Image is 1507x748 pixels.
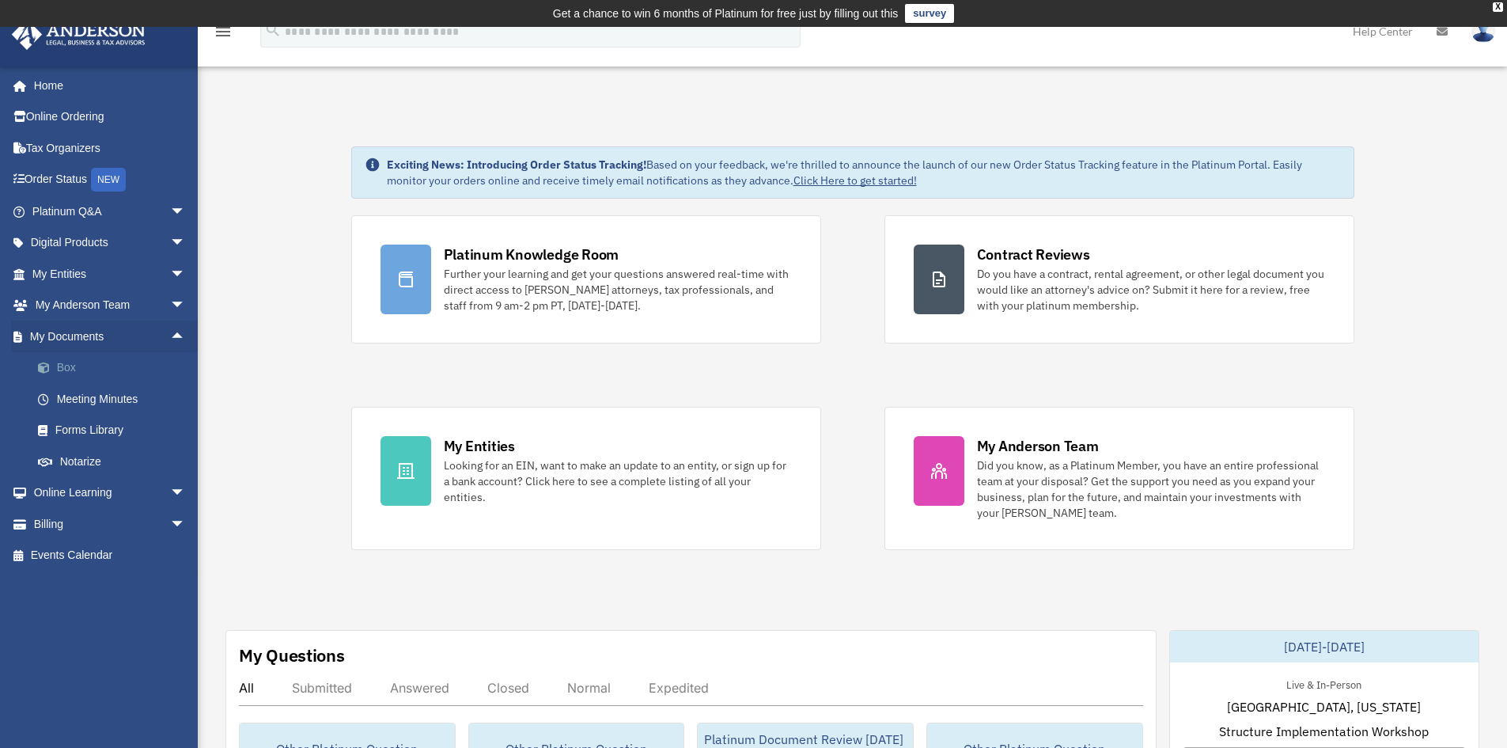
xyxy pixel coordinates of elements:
[11,227,210,259] a: Digital Productsarrow_drop_down
[91,168,126,192] div: NEW
[170,508,202,541] span: arrow_drop_down
[444,245,619,264] div: Platinum Knowledge Room
[977,245,1090,264] div: Contract Reviews
[11,101,210,133] a: Online Ordering
[22,352,210,384] a: Box
[444,266,792,313] div: Further your learning and get your questions answered real-time with direct access to [PERSON_NAM...
[905,4,954,23] a: survey
[793,173,917,188] a: Click Here to get started!
[977,436,1099,456] div: My Anderson Team
[884,215,1354,344] a: Contract Reviews Do you have a contract, rental agreement, or other legal document you would like...
[1170,631,1479,663] div: [DATE]-[DATE]
[390,680,449,696] div: Answered
[567,680,611,696] div: Normal
[214,22,233,41] i: menu
[11,321,210,352] a: My Documentsarrow_drop_up
[11,164,210,196] a: Order StatusNEW
[292,680,352,696] div: Submitted
[553,4,899,23] div: Get a chance to win 6 months of Platinum for free just by filling out this
[22,446,210,477] a: Notarize
[264,21,282,39] i: search
[649,680,709,696] div: Expedited
[444,436,515,456] div: My Entities
[11,477,210,509] a: Online Learningarrow_drop_down
[239,644,345,667] div: My Questions
[11,132,210,164] a: Tax Organizers
[170,227,202,260] span: arrow_drop_down
[1227,697,1421,716] span: [GEOGRAPHIC_DATA], [US_STATE]
[22,415,210,446] a: Forms Library
[977,266,1325,313] div: Do you have a contract, rental agreement, or other legal document you would like an attorney's ad...
[7,19,150,50] img: Anderson Advisors Platinum Portal
[11,290,210,321] a: My Anderson Teamarrow_drop_down
[884,407,1354,550] a: My Anderson Team Did you know, as a Platinum Member, you have an entire professional team at your...
[387,157,1341,188] div: Based on your feedback, we're thrilled to announce the launch of our new Order Status Tracking fe...
[11,196,210,227] a: Platinum Q&Aarrow_drop_down
[1471,20,1495,43] img: User Pic
[170,477,202,510] span: arrow_drop_down
[1493,2,1503,12] div: close
[170,290,202,322] span: arrow_drop_down
[170,258,202,290] span: arrow_drop_down
[170,196,202,228] span: arrow_drop_down
[11,540,210,571] a: Events Calendar
[170,321,202,353] span: arrow_drop_up
[214,28,233,41] a: menu
[444,458,792,505] div: Looking for an EIN, want to make an update to an entity, or sign up for a bank account? Click her...
[977,458,1325,521] div: Did you know, as a Platinum Member, you have an entire professional team at your disposal? Get th...
[11,508,210,540] a: Billingarrow_drop_down
[387,158,646,172] strong: Exciting News: Introducing Order Status Tracking!
[11,70,202,101] a: Home
[351,215,821,344] a: Platinum Knowledge Room Further your learning and get your questions answered real-time with dire...
[351,407,821,550] a: My Entities Looking for an EIN, want to make an update to an entity, or sign up for a bank accoun...
[239,680,254,696] div: All
[11,258,210,290] a: My Entitiesarrow_drop_down
[487,680,529,696] div: Closed
[1219,722,1429,741] span: Structure Implementation Workshop
[22,383,210,415] a: Meeting Minutes
[1274,675,1374,692] div: Live & In-Person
